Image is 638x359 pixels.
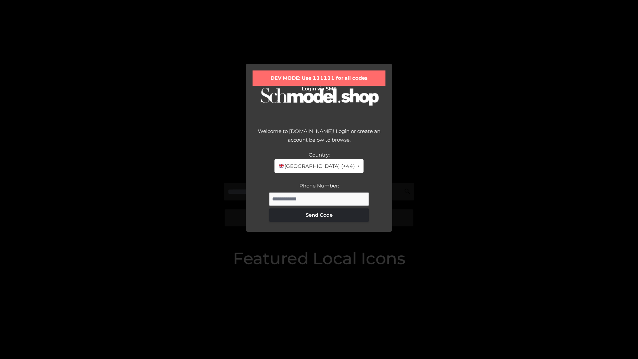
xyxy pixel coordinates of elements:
label: Phone Number: [299,182,339,189]
span: [GEOGRAPHIC_DATA] (+44) [278,162,355,171]
h2: Login via SMS [253,86,385,92]
div: DEV MODE: Use 111111 for all codes [253,70,385,86]
button: Send Code [269,208,369,222]
img: 🇬🇧 [279,163,284,168]
div: Welcome to [DOMAIN_NAME]! Login or create an account below to browse. [253,127,385,151]
label: Country: [309,152,330,158]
